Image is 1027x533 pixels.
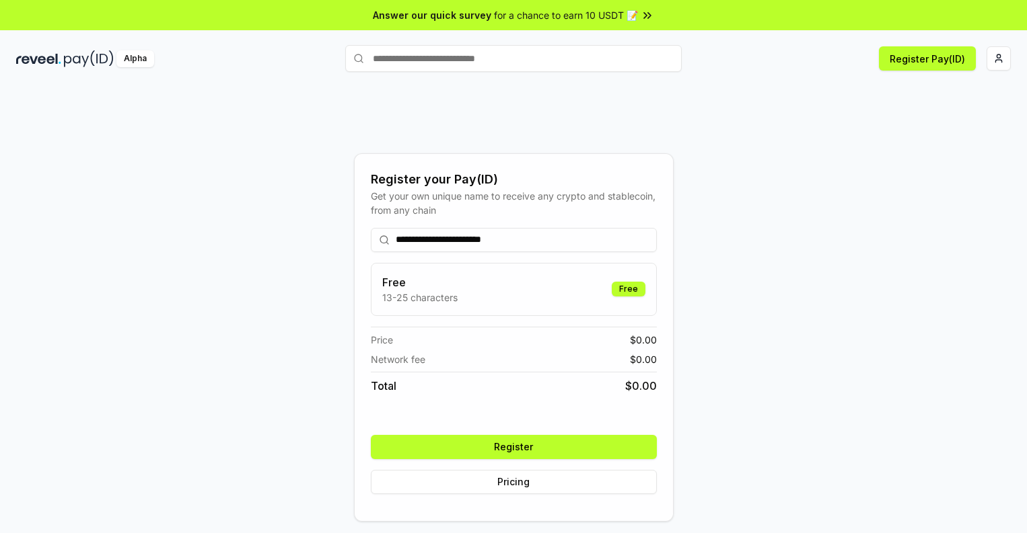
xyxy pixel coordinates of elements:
[371,352,425,366] span: Network fee
[625,378,657,394] span: $ 0.00
[494,8,638,22] span: for a chance to earn 10 USDT 📝
[116,50,154,67] div: Alpha
[371,470,657,494] button: Pricing
[371,189,657,217] div: Get your own unique name to receive any crypto and stablecoin, from any chain
[371,333,393,347] span: Price
[371,170,657,189] div: Register your Pay(ID)
[371,435,657,459] button: Register
[630,333,657,347] span: $ 0.00
[373,8,491,22] span: Answer our quick survey
[879,46,976,71] button: Register Pay(ID)
[64,50,114,67] img: pay_id
[371,378,396,394] span: Total
[630,352,657,366] span: $ 0.00
[16,50,61,67] img: reveel_dark
[382,274,458,290] h3: Free
[612,282,645,296] div: Free
[382,290,458,304] p: 13-25 characters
